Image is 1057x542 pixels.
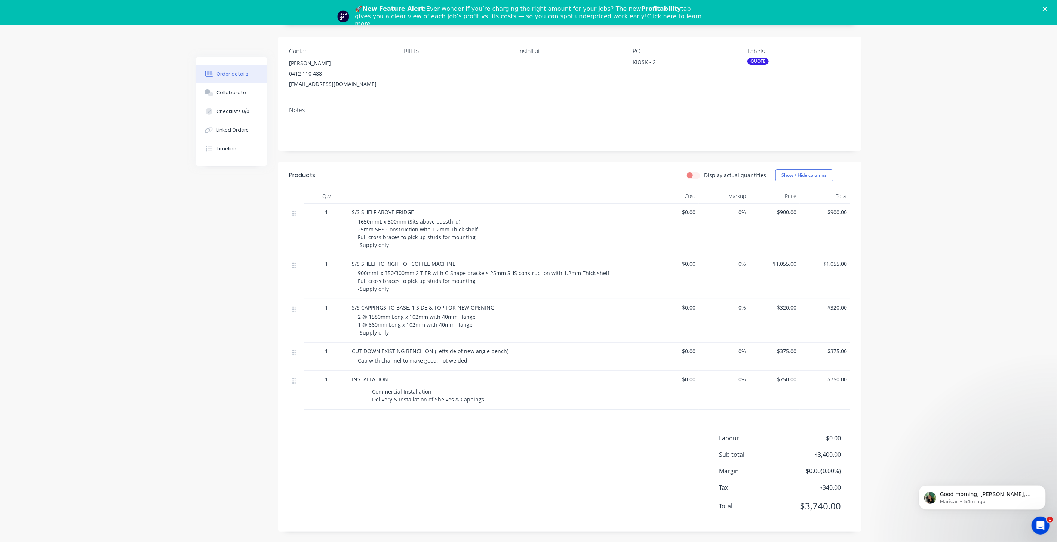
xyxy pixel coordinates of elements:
[752,260,797,268] span: $1,055.00
[289,68,392,79] div: 0412 110 488
[651,375,696,383] span: $0.00
[648,189,699,204] div: Cost
[633,48,735,55] div: PO
[289,48,392,55] div: Contact
[352,209,414,216] span: S/S SHELF ABOVE FRIDGE
[719,466,786,475] span: Margin
[633,58,726,68] div: KIOSK - 2
[651,208,696,216] span: $0.00
[363,5,427,12] b: New Feature Alert:
[289,58,392,89] div: [PERSON_NAME]0412 110 488[EMAIL_ADDRESS][DOMAIN_NAME]
[803,375,847,383] span: $750.00
[651,304,696,311] span: $0.00
[702,304,746,311] span: 0%
[651,260,696,268] span: $0.00
[702,375,746,383] span: 0%
[196,139,267,158] button: Timeline
[352,348,509,355] span: CUT DOWN EXISTING BENCH ON (Leftside of new angle bench)
[216,127,249,133] div: Linked Orders
[803,260,847,268] span: $1,055.00
[803,347,847,355] span: $375.00
[752,304,797,311] span: $320.00
[702,260,746,268] span: 0%
[325,304,328,311] span: 1
[719,434,786,443] span: Labour
[749,189,800,204] div: Price
[196,102,267,121] button: Checklists 0/0
[699,189,749,204] div: Markup
[1047,517,1053,523] span: 1
[518,48,621,55] div: Install at
[907,469,1057,522] iframe: Intercom notifications message
[752,208,797,216] span: $900.00
[719,502,786,511] span: Total
[196,65,267,83] button: Order details
[702,347,746,355] span: 0%
[196,121,267,139] button: Linked Orders
[304,189,349,204] div: Qty
[786,434,841,443] span: $0.00
[352,376,388,383] span: INSTALLATION
[747,58,769,65] div: QUOTE
[747,48,850,55] div: Labels
[289,107,850,114] div: Notes
[1043,7,1050,11] div: Close
[289,79,392,89] div: [EMAIL_ADDRESS][DOMAIN_NAME]
[786,466,841,475] span: $0.00 ( 0.00 %)
[216,145,236,152] div: Timeline
[289,171,316,180] div: Products
[216,71,248,77] div: Order details
[358,270,610,292] span: 900mmL x 350/300mm 2 TIER with C-Shape brackets 25mm SHS construction with 1.2mm Thick shelf Full...
[325,347,328,355] span: 1
[337,10,349,22] img: Profile image for Team
[325,260,328,268] span: 1
[704,171,766,179] label: Display actual quantities
[196,83,267,102] button: Collaborate
[216,89,246,96] div: Collaborate
[355,5,708,28] div: 🚀 Ever wonder if you’re charging the right amount for your jobs? The new tab gives you a clear vi...
[786,450,841,459] span: $3,400.00
[786,483,841,492] span: $340.00
[651,347,696,355] span: $0.00
[289,58,392,68] div: [PERSON_NAME]
[719,483,786,492] span: Tax
[358,357,469,364] span: Cap with channel to make good, not welded.
[358,218,478,249] span: 1650mmL x 300mm (Sits above passthru) 25mm SHS Construction with 1.2mm Thick shelf Full cross bra...
[702,208,746,216] span: 0%
[358,313,476,336] span: 2 @ 1580mm Long x 102mm with 40mm Flange 1 @ 860mm Long x 102mm with 40mm Flange -Supply only
[355,13,702,27] a: Click here to learn more.
[786,499,841,513] span: $3,740.00
[369,386,488,405] div: Commercial Installation Delivery & Installation of Shelves & Cappings
[803,304,847,311] span: $320.00
[325,375,328,383] span: 1
[352,260,456,267] span: S/S SHELF TO RIGHT OF COFFEE MACHINE
[352,304,495,311] span: S/S CAPPINGS TO BASE, 1 SIDE & TOP FOR NEW OPENING
[216,108,249,115] div: Checklists 0/0
[325,208,328,216] span: 1
[1032,517,1050,535] iframe: Intercom live chat
[800,189,850,204] div: Total
[404,48,506,55] div: Bill to
[752,375,797,383] span: $750.00
[641,5,681,12] b: Profitability
[775,169,833,181] button: Show / Hide columns
[803,208,847,216] span: $900.00
[719,450,786,459] span: Sub total
[752,347,797,355] span: $375.00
